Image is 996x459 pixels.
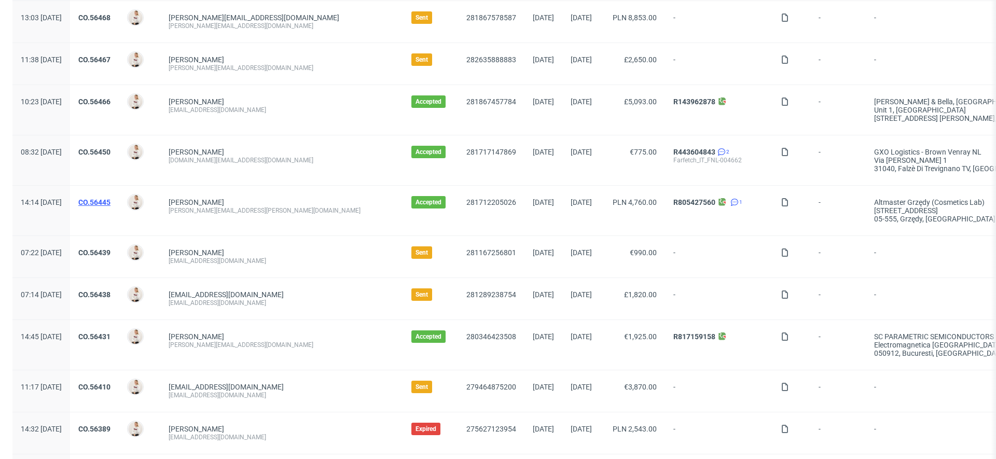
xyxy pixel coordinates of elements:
span: [DATE] [571,332,592,341]
a: CO.56410 [78,383,110,391]
div: [PERSON_NAME][EMAIL_ADDRESS][DOMAIN_NAME] [169,64,395,72]
img: Mari Fok [128,195,143,210]
span: - [819,198,857,223]
span: 08:32 [DATE] [21,148,62,156]
a: [PERSON_NAME] [169,248,224,257]
span: [DATE] [533,383,554,391]
div: [PERSON_NAME][EMAIL_ADDRESS][DOMAIN_NAME] [169,341,395,349]
span: - [673,13,764,30]
a: [PERSON_NAME] [169,332,224,341]
span: [DATE] [533,248,554,257]
a: CO.56389 [78,425,110,433]
img: Mari Fok [128,52,143,67]
span: [EMAIL_ADDRESS][DOMAIN_NAME] [169,383,284,391]
span: [EMAIL_ADDRESS][DOMAIN_NAME] [169,290,284,299]
span: [DATE] [571,13,592,22]
span: [DATE] [571,98,592,106]
div: [PERSON_NAME][EMAIL_ADDRESS][DOMAIN_NAME] [169,22,395,30]
span: [DATE] [533,198,554,206]
span: - [819,425,857,441]
span: [DATE] [571,198,592,206]
a: CO.56468 [78,13,110,22]
span: Sent [416,55,428,64]
span: [DATE] [533,332,554,341]
span: 07:22 [DATE] [21,248,62,257]
a: R817159158 [673,332,715,341]
a: 281867578587 [466,13,516,22]
a: CO.56445 [78,198,110,206]
a: [PERSON_NAME] [169,55,224,64]
span: - [819,148,857,173]
span: - [819,248,857,265]
a: 280346423508 [466,332,516,341]
span: 1 [739,198,742,206]
img: Mari Fok [128,10,143,25]
span: PLN 2,543.00 [613,425,657,433]
span: €990.00 [630,248,657,257]
a: 281167256801 [466,248,516,257]
a: 279464875200 [466,383,516,391]
span: [DATE] [533,290,554,299]
a: 2 [715,148,729,156]
span: Accepted [416,98,441,106]
span: €1,925.00 [624,332,657,341]
div: [EMAIL_ADDRESS][DOMAIN_NAME] [169,299,395,307]
a: R143962878 [673,98,715,106]
span: [DATE] [571,248,592,257]
a: 275627123954 [466,425,516,433]
img: Mari Fok [128,380,143,394]
span: - [819,332,857,357]
div: [PERSON_NAME][EMAIL_ADDRESS][PERSON_NAME][DOMAIN_NAME] [169,206,395,215]
span: - [673,55,764,72]
span: €775.00 [630,148,657,156]
a: 1 [728,198,742,206]
span: Sent [416,248,428,257]
span: - [819,98,857,122]
a: 281289238754 [466,290,516,299]
span: [DATE] [571,55,592,64]
span: Accepted [416,332,441,341]
span: [DATE] [533,98,554,106]
span: Accepted [416,198,441,206]
span: £1,820.00 [624,290,657,299]
a: [PERSON_NAME] [169,425,224,433]
span: 11:38 [DATE] [21,55,62,64]
span: - [673,425,764,441]
span: - [819,383,857,399]
a: CO.56431 [78,332,110,341]
a: [PERSON_NAME] [169,148,224,156]
a: 282635888883 [466,55,516,64]
div: [EMAIL_ADDRESS][DOMAIN_NAME] [169,106,395,114]
span: [DATE] [533,425,554,433]
a: CO.56466 [78,98,110,106]
a: CO.56439 [78,248,110,257]
div: Farfetch_IT_FNL-004662 [673,156,764,164]
span: Accepted [416,148,441,156]
img: Mari Fok [128,287,143,302]
a: CO.56438 [78,290,110,299]
a: R805427560 [673,198,715,206]
span: [DATE] [571,290,592,299]
span: PLN 8,853.00 [613,13,657,22]
a: R443604843 [673,148,715,156]
span: [DATE] [533,55,554,64]
a: 281712205026 [466,198,516,206]
span: £2,650.00 [624,55,657,64]
a: CO.56450 [78,148,110,156]
div: [EMAIL_ADDRESS][DOMAIN_NAME] [169,257,395,265]
span: 14:45 [DATE] [21,332,62,341]
div: [DOMAIN_NAME][EMAIL_ADDRESS][DOMAIN_NAME] [169,156,395,164]
span: - [819,290,857,307]
span: [DATE] [571,148,592,156]
span: PLN 4,760.00 [613,198,657,206]
span: Sent [416,290,428,299]
span: - [819,13,857,30]
span: [DATE] [571,425,592,433]
span: [PERSON_NAME][EMAIL_ADDRESS][DOMAIN_NAME] [169,13,339,22]
span: - [673,383,764,399]
img: Mari Fok [128,145,143,159]
span: [DATE] [571,383,592,391]
a: CO.56467 [78,55,110,64]
a: 281867457784 [466,98,516,106]
span: [DATE] [533,13,554,22]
